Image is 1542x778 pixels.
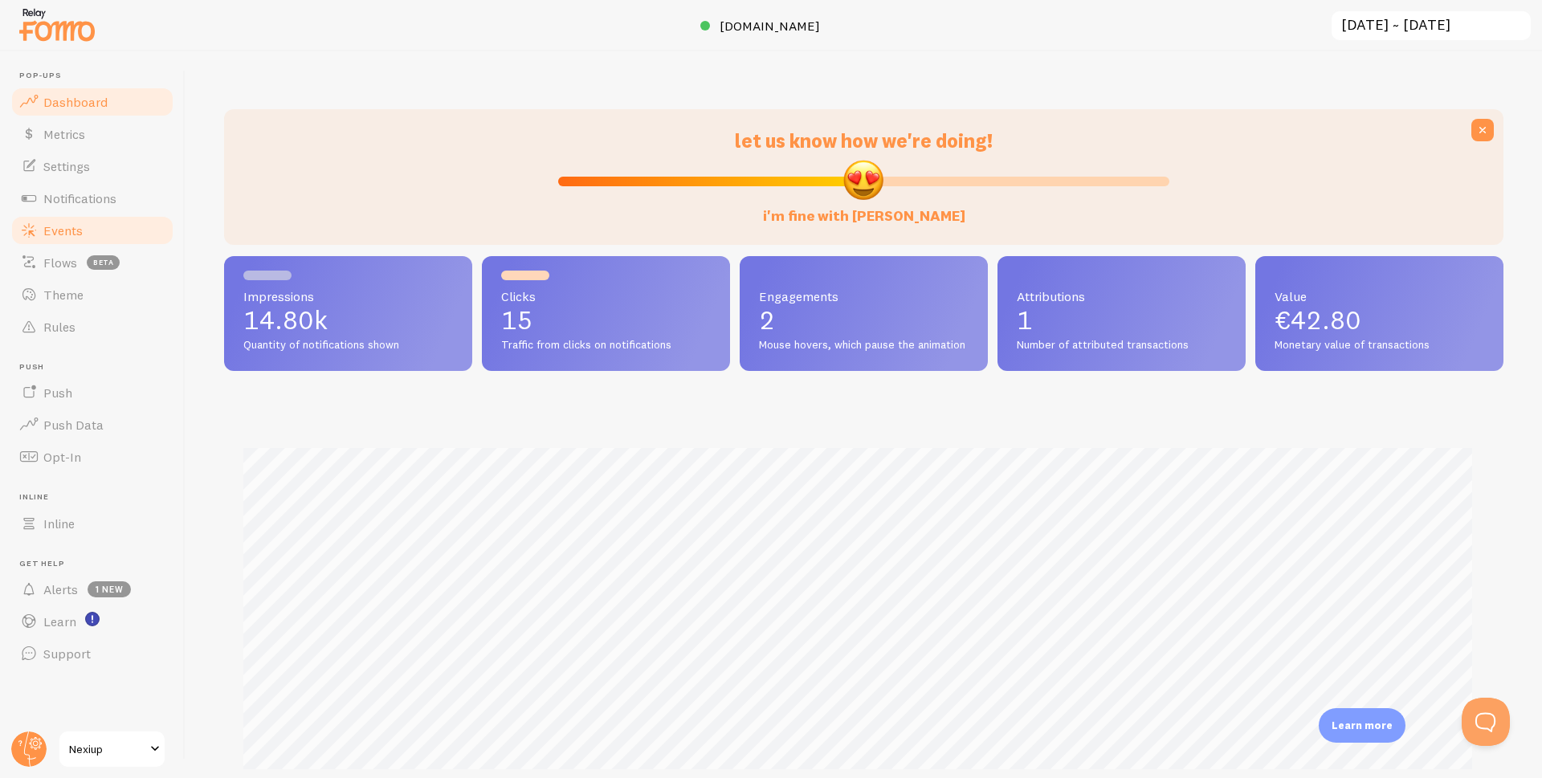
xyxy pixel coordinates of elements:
span: Inline [43,515,75,532]
span: Opt-In [43,449,81,465]
span: Support [43,646,91,662]
span: Quantity of notifications shown [243,338,453,352]
a: Metrics [10,118,175,150]
span: Events [43,222,83,238]
span: Dashboard [43,94,108,110]
span: let us know how we're doing! [735,128,993,153]
p: 15 [501,308,711,333]
span: Notifications [43,190,116,206]
p: 1 [1017,308,1226,333]
a: Theme [10,279,175,311]
span: Get Help [19,559,175,569]
span: Rules [43,319,75,335]
label: i'm fine with [PERSON_NAME] [763,191,965,226]
a: Alerts 1 new [10,573,175,605]
a: Nexiup [58,730,166,768]
span: Mouse hovers, which pause the animation [759,338,969,352]
span: Nexiup [69,739,145,759]
span: Inline [19,492,175,503]
span: Metrics [43,126,85,142]
p: Learn more [1332,718,1393,733]
span: 1 new [88,581,131,597]
span: Engagements [759,290,969,303]
a: Push [10,377,175,409]
span: Push Data [43,417,104,433]
span: Impressions [243,290,453,303]
span: Alerts [43,581,78,597]
span: €42.80 [1275,304,1361,336]
span: Pop-ups [19,71,175,81]
p: 2 [759,308,969,333]
div: Learn more [1319,708,1405,743]
span: Learn [43,613,76,629]
span: Attributions [1017,290,1226,303]
a: Push Data [10,409,175,441]
span: Push [43,385,72,401]
a: Notifications [10,182,175,214]
svg: <p>Watch New Feature Tutorials!</p> [85,612,100,626]
a: Learn [10,605,175,637]
iframe: Help Scout Beacon - Open [1462,698,1510,746]
span: Traffic from clicks on notifications [501,338,711,352]
p: 14.80k [243,308,453,333]
span: Value [1275,290,1484,303]
img: fomo-relay-logo-orange.svg [17,4,97,45]
span: Clicks [501,290,711,303]
span: Flows [43,255,77,271]
a: Events [10,214,175,246]
a: Inline [10,507,175,540]
img: emoji.png [842,158,885,202]
a: Settings [10,150,175,182]
a: Dashboard [10,86,175,118]
span: Number of attributed transactions [1017,338,1226,352]
a: Support [10,637,175,670]
span: Push [19,362,175,373]
a: Opt-In [10,441,175,473]
a: Flows beta [10,246,175,279]
span: Monetary value of transactions [1275,338,1484,352]
span: Settings [43,158,90,174]
span: Theme [43,287,84,303]
span: beta [87,255,120,270]
a: Rules [10,311,175,343]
